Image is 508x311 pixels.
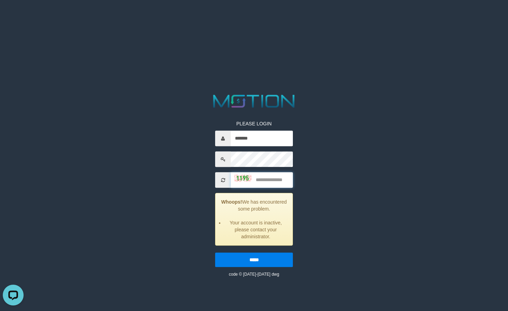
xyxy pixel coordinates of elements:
div: We has encountered some problem. [215,193,293,246]
li: Your account is inactive, please contact your administrator. [224,220,287,240]
img: MOTION_logo.png [210,92,298,110]
strong: Whoops! [221,199,242,205]
img: captcha [234,175,252,181]
button: Open LiveChat chat widget [3,3,24,24]
p: PLEASE LOGIN [215,121,293,127]
small: code © [DATE]-[DATE] dwg [229,272,279,277]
